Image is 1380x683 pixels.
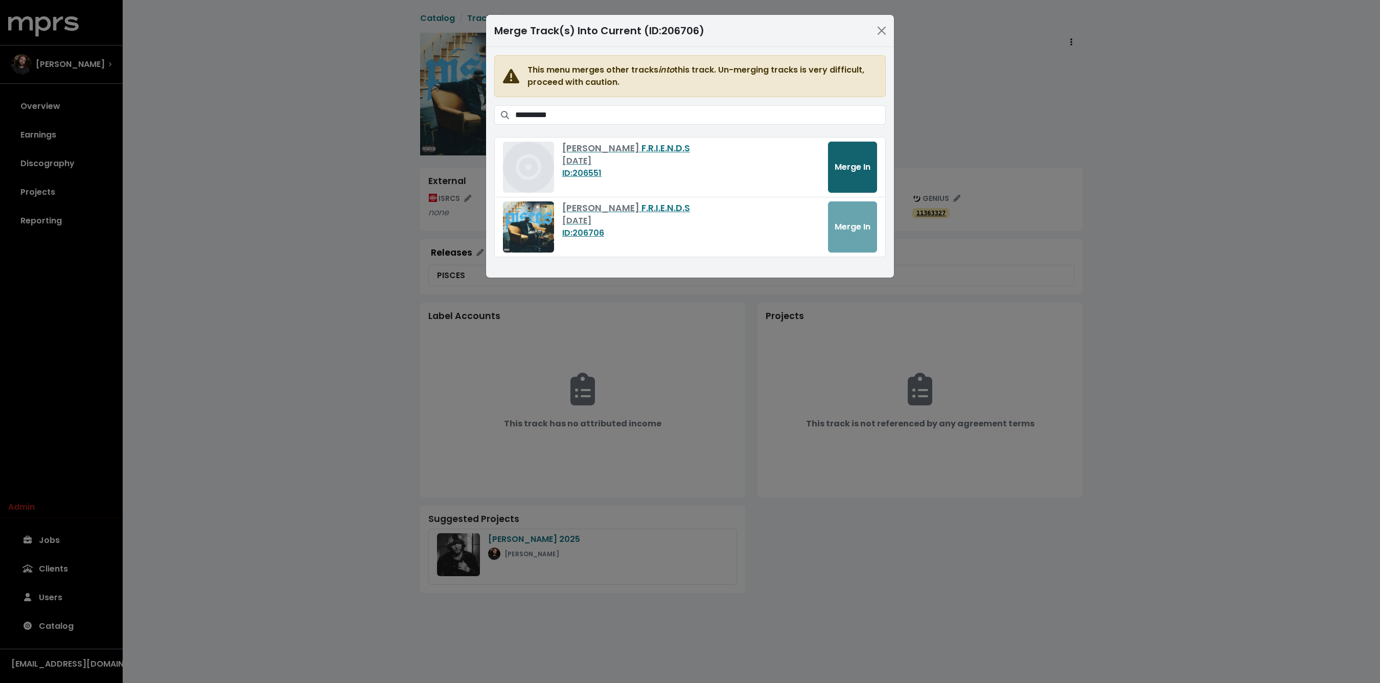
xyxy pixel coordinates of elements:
a: [PERSON_NAME] F.R.I.E.N.D.S[DATE]ID:206706 [562,201,820,239]
span: Merge In [835,161,870,173]
div: ID: 206551 [562,167,820,179]
a: [PERSON_NAME] F.R.I.E.N.D.S[DATE]ID:206551 [562,142,820,179]
div: ID: 206706 [562,227,820,239]
button: Close [873,22,890,39]
div: [DATE] [562,155,820,167]
input: Search tracks [515,105,886,125]
span: [PERSON_NAME] [562,142,641,154]
button: Merge In [828,142,877,193]
div: F.R.I.E.N.D.S [562,142,820,155]
span: This menu merges other tracks this track. Un-merging tracks is very difficult, proceed with caution. [527,64,877,88]
div: F.R.I.E.N.D.S [562,201,820,215]
img: Album art for this track [503,142,554,193]
span: [PERSON_NAME] [562,202,641,214]
div: [DATE] [562,215,820,227]
div: Merge Track(s) Into Current (ID: 206706 ) [494,23,704,38]
i: into [658,64,674,76]
img: Album art for this track [503,201,554,253]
